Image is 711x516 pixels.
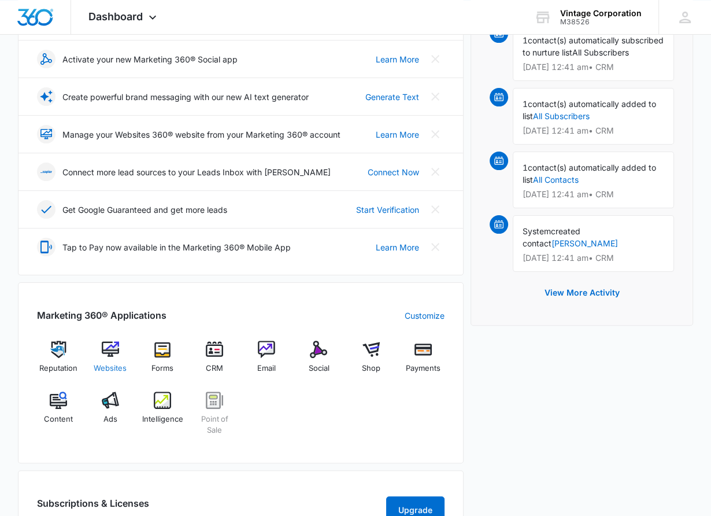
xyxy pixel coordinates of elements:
div: account name [560,9,642,18]
a: Learn More [376,241,419,253]
span: contact(s) automatically added to list [523,99,656,121]
a: [PERSON_NAME] [551,238,618,248]
span: Intelligence [142,414,183,425]
button: Close [426,50,445,68]
a: Content [37,392,80,444]
span: Payments [406,363,440,374]
button: View More Activity [533,279,631,307]
a: Social [297,341,340,382]
span: Email [257,363,276,374]
span: CRM [206,363,223,374]
a: Forms [141,341,184,382]
span: contact(s) automatically subscribed to nurture list [523,35,664,57]
a: Customize [405,309,445,322]
span: Content [44,414,73,425]
a: Learn More [376,53,419,65]
button: Close [426,87,445,106]
p: [DATE] 12:41 am • CRM [523,254,665,262]
p: [DATE] 12:41 am • CRM [523,63,665,71]
span: Shop [362,363,380,374]
button: Close [426,125,445,143]
a: Reputation [37,341,80,382]
p: Manage your Websites 360® website from your Marketing 360® account [62,128,340,141]
a: Intelligence [141,392,184,444]
div: account id [560,18,642,26]
span: contact(s) automatically added to list [523,163,656,185]
a: Start Verification [356,204,419,216]
a: All Subscribers [533,111,590,121]
p: Get Google Guaranteed and get more leads [62,204,227,216]
span: 1 [523,163,528,172]
a: Payments [402,341,445,382]
button: Close [426,163,445,181]
a: Ads [89,392,132,444]
p: Connect more lead sources to your Leads Inbox with [PERSON_NAME] [62,166,331,178]
span: created contact [523,226,580,248]
a: Shop [350,341,392,382]
a: Learn More [376,128,419,141]
span: Ads [103,414,117,425]
a: Point of Sale [193,392,236,444]
span: Point of Sale [193,414,236,436]
span: Social [308,363,329,374]
p: Create powerful brand messaging with our new AI text generator [62,91,309,103]
a: All Contacts [533,175,579,185]
span: Reputation [39,363,77,374]
a: CRM [193,341,236,382]
span: Websites [94,363,127,374]
span: 1 [523,99,528,109]
a: Connect Now [368,166,419,178]
h2: Marketing 360® Applications [37,308,166,322]
p: Activate your new Marketing 360® Social app [62,53,238,65]
a: Generate Text [365,91,419,103]
span: Forms [151,363,173,374]
p: Tap to Pay now available in the Marketing 360® Mobile App [62,241,291,253]
p: [DATE] 12:41 am • CRM [523,190,665,198]
button: Close [426,238,445,256]
span: All Subscribers [572,47,629,57]
button: Close [426,200,445,219]
span: Dashboard [88,10,143,23]
a: Websites [89,341,132,382]
span: System [523,226,551,236]
span: 1 [523,35,528,45]
a: Email [245,341,288,382]
p: [DATE] 12:41 am • CRM [523,127,665,135]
